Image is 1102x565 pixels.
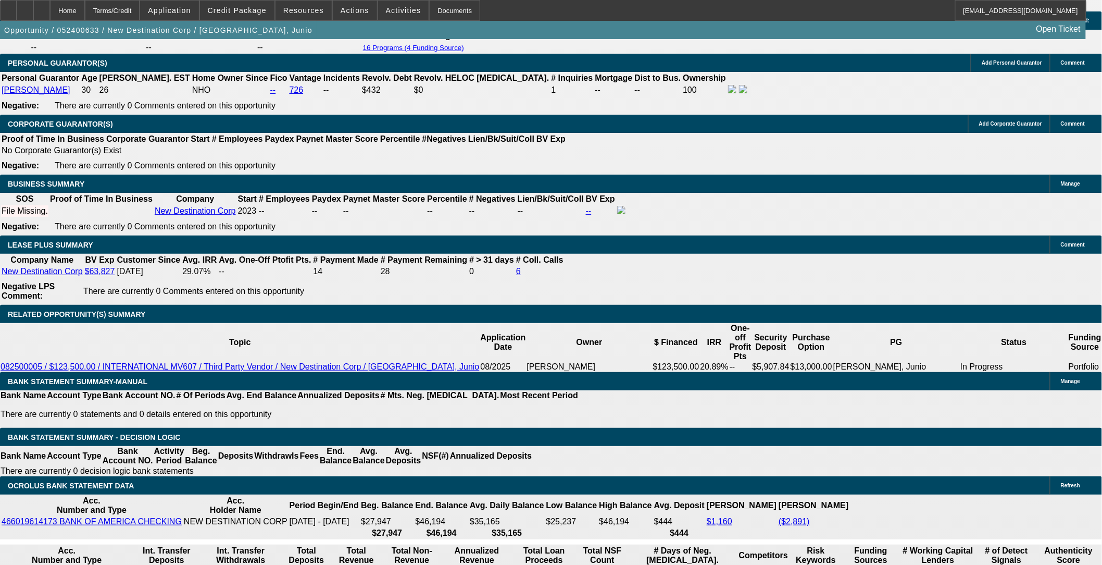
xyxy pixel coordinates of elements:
a: New Destination Corp [2,267,83,276]
th: Beg. Balance [360,496,414,515]
b: Company Name [10,255,73,264]
th: End. Balance [415,496,468,515]
b: Start [191,134,209,143]
td: -- [218,266,311,277]
th: [PERSON_NAME] [778,496,849,515]
th: Proof of Time In Business [49,194,153,204]
th: Account Type [46,446,102,466]
th: Avg. Daily Balance [469,496,545,515]
th: $35,165 [469,528,545,538]
td: 1 [550,84,593,96]
td: 26 [99,84,191,96]
div: File Missing. [2,206,48,216]
b: Percentile [427,194,467,203]
th: High Balance [598,496,652,515]
span: There are currently 0 Comments entered on this opportunity [83,287,304,296]
b: [PERSON_NAME]. EST [99,73,190,82]
td: NHO [192,84,269,96]
a: New Destination Corp [155,206,236,215]
b: Negative LPS Comment: [2,282,55,300]
td: 14 [313,266,379,277]
td: NEW DESTINATION CORP [183,517,288,527]
th: Purchase Option [790,323,833,362]
span: Comment [1061,60,1085,66]
a: 082500005 / $123,500.00 / INTERNATIONAL MV607 / Third Party Vendor / New Destination Corp / [GEOG... [1,362,480,371]
span: BUSINESS SUMMARY [8,180,84,188]
span: Actions [341,6,369,15]
th: Most Recent Period [500,390,579,401]
b: Percentile [380,134,420,143]
b: Dist to Bus. [635,73,681,82]
span: Add Corporate Guarantor [979,121,1042,127]
td: [PERSON_NAME] [527,362,653,372]
th: Annualized Deposits [449,446,532,466]
b: Paynet Master Score [296,134,378,143]
td: -- [311,205,342,217]
th: Funding Source [1068,323,1102,362]
span: LEASE PLUS SUMMARY [8,241,93,249]
span: Refresh [1061,483,1080,488]
a: 466019614173 BANK OF AMERICA CHECKING [2,517,182,526]
b: Fico [270,73,287,82]
th: # Of Periods [176,390,226,401]
th: Avg. End Balance [226,390,297,401]
td: $0 [414,84,550,96]
td: -- [30,42,144,53]
td: -- [145,42,256,53]
b: #Negatives [422,134,467,143]
th: Activity Period [154,446,185,466]
th: Withdrawls [254,446,299,466]
div: -- [343,206,425,216]
td: -- [634,84,682,96]
a: 6 [516,267,521,276]
th: Bank Account NO. [102,390,176,401]
a: -- [270,85,276,94]
button: Resources [275,1,332,20]
span: PERSONAL GUARANTOR(S) [8,59,107,67]
th: SOS [1,194,48,204]
span: Activities [386,6,421,15]
th: Beg. Balance [184,446,217,466]
th: Application Date [480,323,527,362]
td: $25,237 [546,517,598,527]
td: $27,947 [360,517,414,527]
div: -- [469,206,516,216]
button: Activities [378,1,429,20]
b: # Employees [259,194,310,203]
th: Deposits [218,446,254,466]
span: Bank Statement Summary - Decision Logic [8,433,181,441]
span: Manage [1061,378,1080,384]
span: Resources [283,6,324,15]
td: -- [323,84,360,96]
b: Start [238,194,257,203]
th: $27,947 [360,528,414,538]
img: facebook-icon.png [728,85,736,93]
td: 29.07% [182,266,217,277]
th: Status [960,323,1068,362]
th: Account Type [46,390,102,401]
th: IRR [700,323,729,362]
th: NSF(#) [421,446,449,466]
span: There are currently 0 Comments entered on this opportunity [55,101,275,110]
b: Ownership [683,73,726,82]
td: Portfolio [1068,362,1102,372]
td: -- [595,84,633,96]
b: Paydex [312,194,341,203]
b: BV Exp [85,255,115,264]
span: There are currently 0 Comments entered on this opportunity [55,161,275,170]
b: Age [81,73,97,82]
b: BV Exp [586,194,615,203]
th: Bank Account NO. [102,446,154,466]
th: End. Balance [319,446,352,466]
th: Acc. Number and Type [1,496,182,515]
th: One-off Profit Pts [729,323,752,362]
td: [DATE] - [DATE] [289,517,359,527]
th: Owner [527,323,653,362]
th: Acc. Holder Name [183,496,288,515]
td: $444 [654,517,705,527]
b: Negative: [2,161,39,170]
a: $63,827 [85,267,115,276]
a: Open Ticket [1032,20,1085,38]
b: # Coll. Calls [516,255,563,264]
button: Application [140,1,198,20]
